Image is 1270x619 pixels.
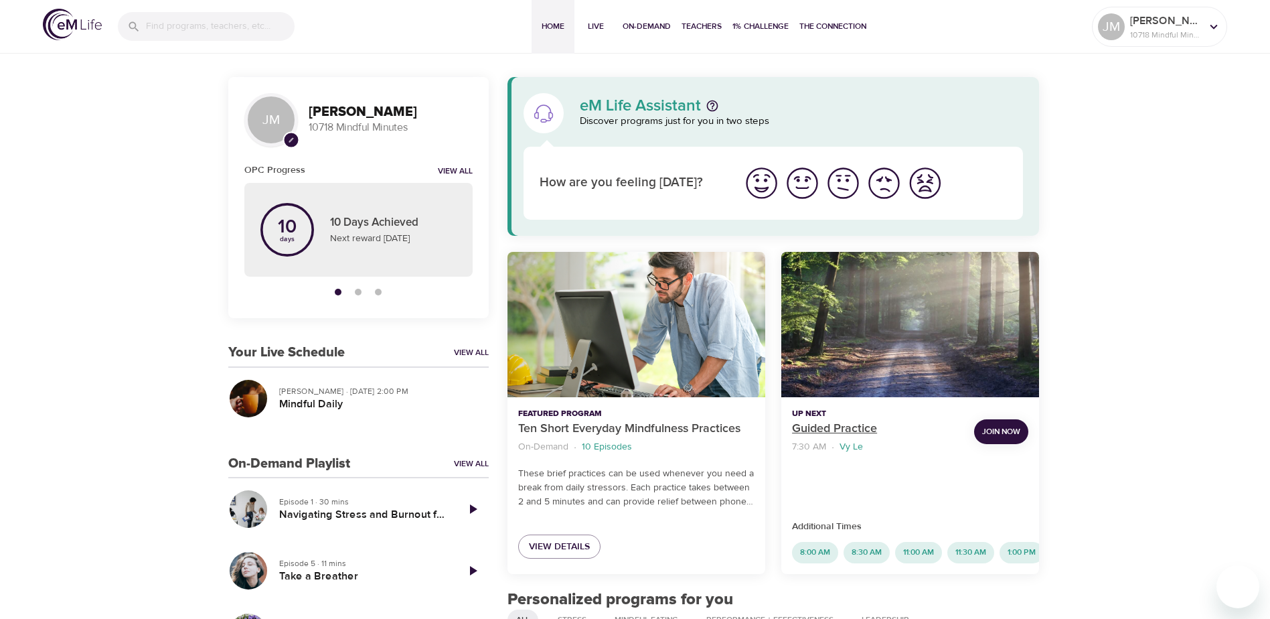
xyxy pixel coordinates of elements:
[244,93,298,147] div: JM
[825,165,862,202] img: ok
[823,163,864,204] button: I'm feeling ok
[309,105,473,120] h3: [PERSON_NAME]
[537,19,569,33] span: Home
[743,165,780,202] img: great
[866,165,902,202] img: bad
[309,120,473,135] p: 10718 Mindful Minutes
[1000,542,1044,563] div: 1:00 PM
[146,12,295,41] input: Find programs, teachers, etc...
[580,114,1024,129] p: Discover programs just for you in two steps
[518,535,601,559] a: View Details
[947,542,994,563] div: 11:30 AM
[43,9,102,40] img: logo
[454,347,489,358] a: View All
[228,489,268,529] button: Navigating Stress and Burnout for Teachers and School Staff
[518,438,755,456] nav: breadcrumb
[580,98,701,114] p: eM Life Assistant
[799,19,866,33] span: The Connection
[574,438,576,456] li: ·
[457,555,489,587] a: Play Episode
[792,408,963,420] p: Up Next
[982,425,1020,439] span: Join Now
[580,19,612,33] span: Live
[228,551,268,591] button: Take a Breather
[844,542,890,563] div: 8:30 AM
[529,539,590,555] span: View Details
[782,163,823,204] button: I'm feeling good
[1130,29,1201,41] p: 10718 Mindful Minutes
[330,232,457,246] p: Next reward [DATE]
[330,214,457,232] p: 10 Days Achieved
[792,547,838,558] span: 8:00 AM
[507,590,1040,610] h2: Personalized programs for you
[279,397,478,411] h5: Mindful Daily
[457,493,489,525] a: Play Episode
[279,496,446,508] p: Episode 1 · 30 mins
[518,440,568,454] p: On-Demand
[732,19,789,33] span: 1% Challenge
[518,408,755,420] p: Featured Program
[895,547,942,558] span: 11:00 AM
[438,166,473,178] a: View all notifications
[844,547,890,558] span: 8:30 AM
[741,163,782,204] button: I'm feeling great
[1098,13,1125,40] div: JM
[279,508,446,522] h5: Navigating Stress and Burnout for Teachers and School Staff
[1130,13,1201,29] p: [PERSON_NAME]
[792,520,1028,534] p: Additional Times
[792,438,963,456] nav: breadcrumb
[895,542,942,563] div: 11:00 AM
[781,252,1039,397] button: Guided Practice
[228,456,350,472] h3: On-Demand Playlist
[947,547,994,558] span: 11:30 AM
[507,252,765,397] button: Ten Short Everyday Mindfulness Practices
[518,420,755,438] p: Ten Short Everyday Mindfulness Practices
[784,165,821,202] img: good
[518,467,755,509] p: These brief practices can be used whenever you need a break from daily stressors. Each practice t...
[831,438,834,456] li: ·
[279,385,478,397] p: [PERSON_NAME] · [DATE] 2:00 PM
[244,163,305,178] h6: OPC Progress
[623,19,671,33] span: On-Demand
[278,236,297,242] p: days
[278,218,297,236] p: 10
[792,542,838,563] div: 8:00 AM
[1000,547,1044,558] span: 1:00 PM
[533,102,554,124] img: eM Life Assistant
[904,163,945,204] button: I'm feeling worst
[682,19,722,33] span: Teachers
[454,458,489,470] a: View All
[582,440,632,454] p: 10 Episodes
[279,569,446,583] h5: Take a Breather
[906,165,943,202] img: worst
[974,419,1028,444] button: Join Now
[1216,565,1259,608] iframe: Button to launch messaging window
[228,345,345,360] h3: Your Live Schedule
[792,420,963,438] p: Guided Practice
[840,440,863,454] p: Vy Le
[540,174,725,193] p: How are you feeling [DATE]?
[792,440,826,454] p: 7:30 AM
[864,163,904,204] button: I'm feeling bad
[279,557,446,569] p: Episode 5 · 11 mins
